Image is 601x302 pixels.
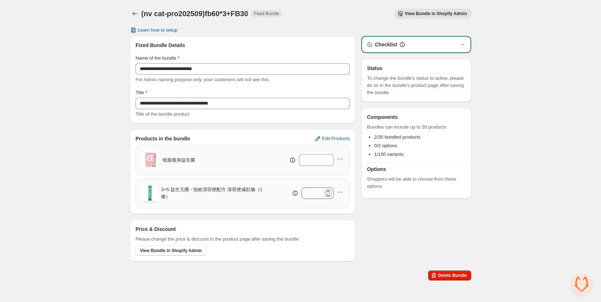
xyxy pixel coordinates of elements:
[375,41,397,48] h3: Checklist
[367,113,398,121] h3: Components
[136,236,299,243] span: Please change the price & discount in the product page after saving the bundle
[395,9,471,19] button: View Bundle in Shopify Admin
[367,124,465,131] span: Bundles can include up to 30 products
[136,111,189,117] span: Title of the bundle product
[374,143,397,148] span: 0/3 options
[136,246,206,256] button: View Bundle in Shopify Admin
[136,42,350,49] h3: Fixed Bundle Details
[310,133,354,144] button: Edit Products
[136,135,190,142] h3: Products in the bundle
[367,65,465,72] h3: Status
[322,136,350,141] span: Edit Products
[374,134,421,140] span: 2/30 bundled products
[254,11,279,17] span: Fixed Bundle
[367,75,465,96] span: To change the bundle's status to active, please do so in the bundle's product page after saving t...
[162,157,195,164] span: 燒脂瘦身益生菌
[571,273,592,295] div: 开放式聊天
[142,151,160,169] img: 燒脂瘦身益生菌
[438,273,467,278] span: Delete Bundle
[374,152,404,157] span: 1/100 variants
[367,176,465,190] span: Shoppers will be able to choose from these options
[142,185,158,201] img: 3+5 益生元菌 - 強效清宿便配方 清宿便減肚腩（1條）
[428,270,471,280] button: Delete Bundle
[367,166,465,173] h3: Options
[140,248,202,254] span: View Bundle in Shopify Admin
[138,27,178,33] span: Learn how to setup
[130,9,140,19] button: Back
[136,89,147,96] label: Title
[161,186,263,200] span: 3+5 益生元菌 - 強效清宿便配方 清宿便減肚腩（1條）
[136,55,180,62] label: Name of the bundle
[141,9,248,18] h1: (nv cat-pro202509)fb60*3+FB30
[136,77,269,82] span: For Admin naming purpose only, your customers will not see this
[405,11,467,17] span: View Bundle in Shopify Admin
[136,226,176,233] h3: Price & Discount
[125,25,182,35] button: Learn how to setup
